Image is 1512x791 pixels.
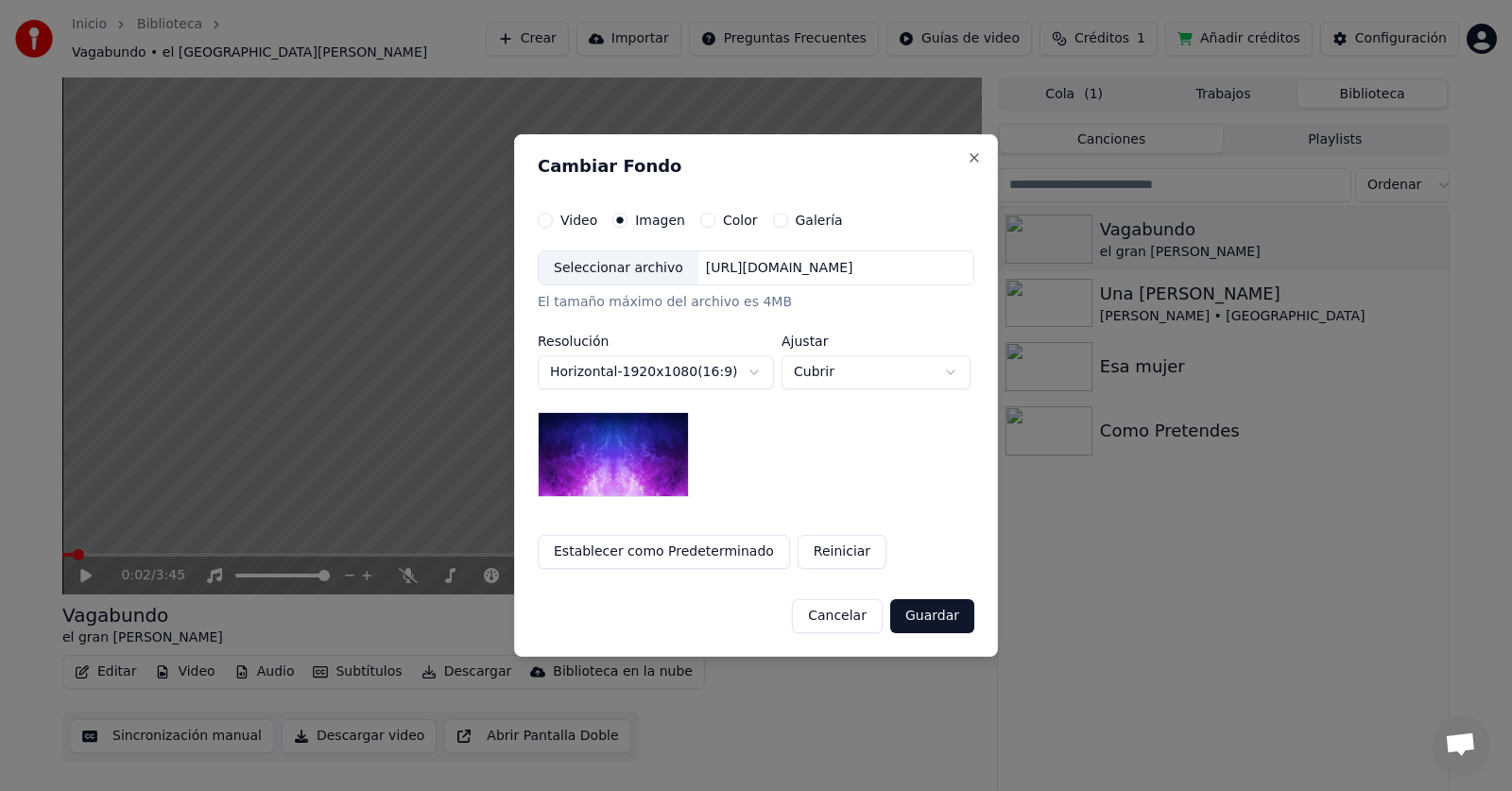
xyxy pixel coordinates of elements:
[560,214,597,227] label: Video
[723,214,758,227] label: Color
[890,599,974,633] button: Guardar
[698,259,861,278] div: [URL][DOMAIN_NAME]
[538,535,790,569] button: Establecer como Predeterminado
[538,335,774,348] label: Resolución
[635,214,685,227] label: Imagen
[538,158,974,175] h2: Cambiar Fondo
[782,335,971,348] label: Ajustar
[792,599,883,633] button: Cancelar
[538,294,974,313] div: El tamaño máximo del archivo es 4MB
[539,251,698,285] div: Seleccionar archivo
[796,214,843,227] label: Galería
[798,535,886,569] button: Reiniciar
